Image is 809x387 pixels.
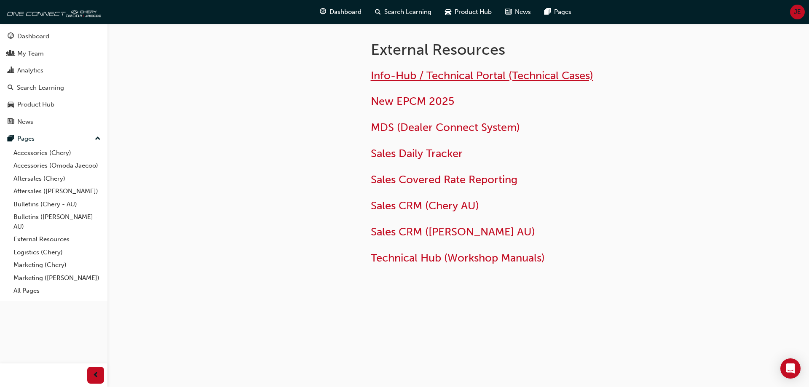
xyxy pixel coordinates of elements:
a: Search Learning [3,80,104,96]
a: Aftersales (Chery) [10,172,104,185]
a: car-iconProduct Hub [438,3,498,21]
a: Bulletins (Chery - AU) [10,198,104,211]
span: chart-icon [8,67,14,75]
a: External Resources [10,233,104,246]
span: car-icon [8,101,14,109]
a: search-iconSearch Learning [368,3,438,21]
a: guage-iconDashboard [313,3,368,21]
span: car-icon [445,7,451,17]
div: News [17,117,33,127]
a: Sales Covered Rate Reporting [371,173,517,186]
a: Marketing (Chery) [10,259,104,272]
span: Product Hub [455,7,492,17]
div: Product Hub [17,100,54,109]
h1: External Resources [371,40,647,59]
span: up-icon [95,133,101,144]
a: Marketing ([PERSON_NAME]) [10,272,104,285]
a: Technical Hub (Workshop Manuals) [371,251,545,264]
a: Sales CRM ([PERSON_NAME] AU) [371,225,535,238]
div: My Team [17,49,44,59]
span: news-icon [505,7,512,17]
span: news-icon [8,118,14,126]
a: All Pages [10,284,104,297]
a: Accessories (Chery) [10,147,104,160]
div: Pages [17,134,35,144]
a: Info-Hub / Technical Portal (Technical Cases) [371,69,593,82]
div: Search Learning [17,83,64,93]
span: JE [794,7,801,17]
div: Analytics [17,66,43,75]
button: JE [790,5,805,19]
a: news-iconNews [498,3,538,21]
a: Sales Daily Tracker [371,147,463,160]
a: Analytics [3,63,104,78]
img: oneconnect [4,3,101,20]
span: prev-icon [93,370,99,381]
button: DashboardMy TeamAnalyticsSearch LearningProduct HubNews [3,27,104,131]
a: Sales CRM (Chery AU) [371,199,479,212]
span: guage-icon [8,33,14,40]
a: pages-iconPages [538,3,578,21]
a: Product Hub [3,97,104,112]
button: Pages [3,131,104,147]
a: New EPCM 2025 [371,95,454,108]
div: Dashboard [17,32,49,41]
span: Search Learning [384,7,431,17]
span: Dashboard [329,7,362,17]
span: guage-icon [320,7,326,17]
a: News [3,114,104,130]
a: Aftersales ([PERSON_NAME]) [10,185,104,198]
span: pages-icon [8,135,14,143]
a: Accessories (Omoda Jaecoo) [10,159,104,172]
span: search-icon [375,7,381,17]
a: Logistics (Chery) [10,246,104,259]
a: MDS (Dealer Connect System) [371,121,520,134]
a: Bulletins ([PERSON_NAME] - AU) [10,211,104,233]
span: Pages [554,7,571,17]
span: people-icon [8,50,14,58]
span: pages-icon [544,7,551,17]
div: Open Intercom Messenger [780,358,801,379]
a: Dashboard [3,29,104,44]
span: News [515,7,531,17]
span: search-icon [8,84,13,92]
a: My Team [3,46,104,61]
